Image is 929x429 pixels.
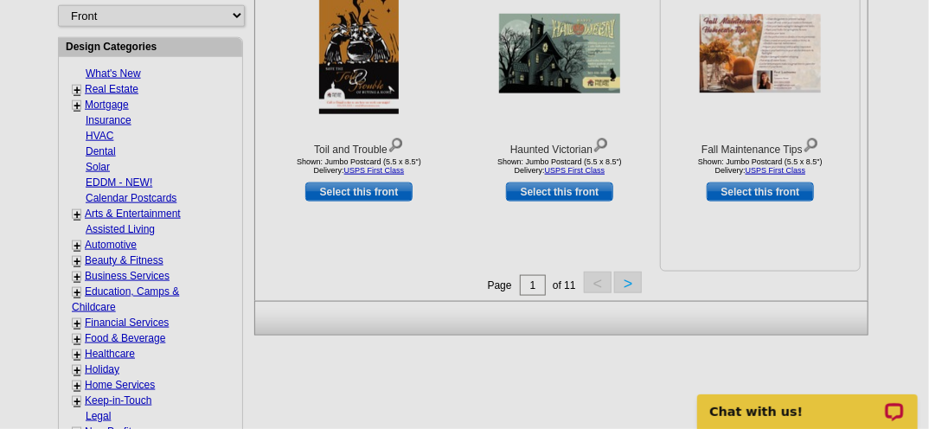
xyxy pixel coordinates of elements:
a: Food & Beverage [85,332,165,344]
div: Fall Maintenance Tips [665,134,855,157]
img: view design details [803,134,819,153]
a: Automotive [85,239,137,251]
a: Home Services [85,379,155,391]
a: Assisted Living [86,223,155,235]
a: + [74,99,80,112]
div: Toil and Trouble [264,134,454,157]
a: use this design [506,182,613,202]
img: Haunted Victorian [499,14,620,93]
a: + [74,208,80,221]
a: Dental [86,145,116,157]
a: Real Estate [85,83,138,95]
a: EDDM - NEW! [86,176,152,189]
a: Calendar Postcards [86,192,176,204]
a: Solar [86,161,110,173]
a: USPS First Class [746,166,806,175]
button: < [584,272,612,293]
div: Shown: Jumbo Postcard (5.5 x 8.5") Delivery: [665,157,855,175]
a: Healthcare [85,348,135,360]
a: Business Services [85,270,170,282]
a: Financial Services [85,317,169,329]
a: + [74,254,80,268]
a: Legal [86,410,111,422]
img: Fall Maintenance Tips [700,15,821,93]
div: Shown: Jumbo Postcard (5.5 x 8.5") Delivery: [264,157,454,175]
a: Holiday [85,363,119,375]
a: Arts & Entertainment [85,208,181,220]
img: view design details [388,134,404,153]
span: Page [488,279,512,291]
a: + [74,394,80,408]
a: USPS First Class [344,166,405,175]
a: + [74,363,80,377]
div: Design Categories [59,38,242,54]
a: Mortgage [85,99,129,111]
div: Haunted Victorian [464,134,655,157]
a: Education, Camps & Childcare [72,285,179,313]
button: > [614,272,642,293]
a: + [74,332,80,346]
iframe: LiveChat chat widget [686,375,929,429]
a: + [74,317,80,330]
a: Beauty & Fitness [85,254,163,266]
a: use this design [707,182,814,202]
a: + [74,285,80,299]
a: USPS First Class [545,166,605,175]
a: + [74,83,80,97]
a: + [74,379,80,393]
a: + [74,239,80,253]
a: + [74,270,80,284]
div: Shown: Jumbo Postcard (5.5 x 8.5") Delivery: [464,157,655,175]
a: Keep-in-Touch [85,394,151,407]
a: use this design [305,182,413,202]
a: + [74,348,80,362]
a: HVAC [86,130,113,142]
span: of 11 [553,279,576,291]
img: view design details [593,134,609,153]
a: Insurance [86,114,131,126]
a: What's New [86,67,141,80]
